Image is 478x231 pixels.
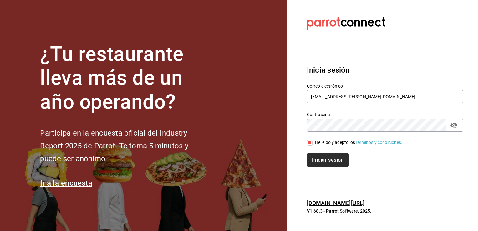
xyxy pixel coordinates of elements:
[307,64,463,76] h3: Inicia sesión
[307,208,463,214] p: V1.68.3 - Parrot Software, 2025.
[40,127,209,165] h2: Participa en la encuesta oficial del Industry Report 2025 de Parrot. Te toma 5 minutos y puede se...
[40,179,92,187] a: Ir a la encuesta
[307,153,349,167] button: Iniciar sesión
[449,120,459,131] button: passwordField
[307,112,463,116] label: Contraseña
[40,42,209,114] h1: ¿Tu restaurante lleva más de un año operando?
[307,200,364,206] a: [DOMAIN_NAME][URL]
[315,139,403,146] div: He leído y acepto los
[307,84,463,88] label: Correo electrónico
[355,140,403,145] a: Términos y condiciones.
[307,90,463,103] input: Ingresa tu correo electrónico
